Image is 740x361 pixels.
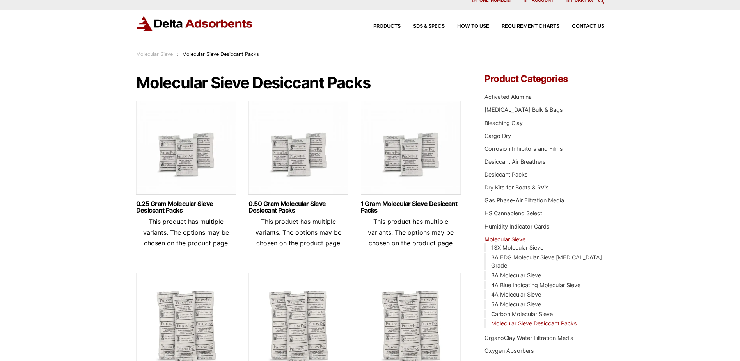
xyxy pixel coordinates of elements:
[361,200,461,214] a: 1 Gram Molecular Sieve Desiccant Packs
[136,16,253,31] img: Delta Adsorbents
[484,210,542,216] a: HS Cannablend Select
[484,236,525,243] a: Molecular Sieve
[256,218,341,247] span: This product has multiple variants. The options may be chosen on the product page
[491,301,541,307] a: 5A Molecular Sieve
[248,200,348,214] a: 0.50 Gram Molecular Sieve Desiccant Packs
[484,74,604,84] h4: Product Categories
[491,282,580,288] a: 4A Blue Indicating Molecular Sieve
[484,347,534,354] a: Oxygen Absorbers
[457,24,489,29] span: How to Use
[491,311,553,317] a: Carbon Molecular Sieve
[484,158,546,165] a: Desiccant Air Breathers
[484,197,564,204] a: Gas Phase-Air Filtration Media
[136,200,236,214] a: 0.25 Gram Molecular Sieve Desiccant Packs
[182,51,259,57] span: Molecular Sieve Desiccant Packs
[484,120,523,126] a: Bleaching Clay
[484,184,549,191] a: Dry Kits for Boats & RV's
[484,145,563,152] a: Corrosion Inhibitors and Films
[491,320,577,327] a: Molecular Sieve Desiccant Packs
[559,24,604,29] a: Contact Us
[489,24,559,29] a: Requirement Charts
[136,51,173,57] a: Molecular Sieve
[572,24,604,29] span: Contact Us
[491,291,541,298] a: 4A Molecular Sieve
[484,334,573,341] a: OrganoClay Water Filtration Media
[484,93,532,100] a: Activated Alumina
[484,223,550,230] a: Humidity Indicator Cards
[484,132,511,139] a: Cargo Dry
[401,24,445,29] a: SDS & SPECS
[491,254,602,269] a: 3A EDG Molecular Sieve [MEDICAL_DATA] Grade
[368,218,454,247] span: This product has multiple variants. The options may be chosen on the product page
[491,272,541,279] a: 3A Molecular Sieve
[373,24,401,29] span: Products
[361,24,401,29] a: Products
[413,24,445,29] span: SDS & SPECS
[136,74,461,91] h1: Molecular Sieve Desiccant Packs
[502,24,559,29] span: Requirement Charts
[177,51,178,57] span: :
[484,106,563,113] a: [MEDICAL_DATA] Bulk & Bags
[491,244,543,251] a: 13X Molecular Sieve
[143,218,229,247] span: This product has multiple variants. The options may be chosen on the product page
[445,24,489,29] a: How to Use
[484,171,528,178] a: Desiccant Packs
